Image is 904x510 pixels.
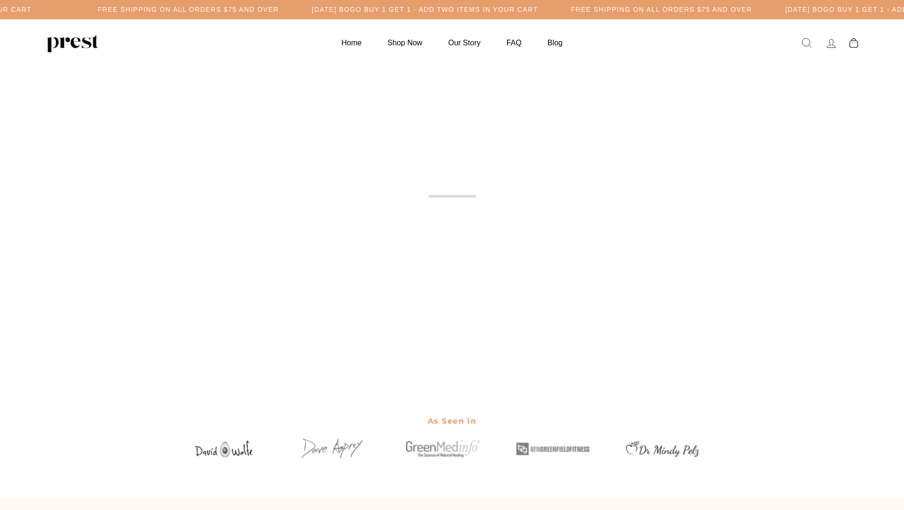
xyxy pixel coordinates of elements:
[495,34,533,52] a: FAQ
[98,6,279,14] h5: Free Shipping on all orders $75 and over
[536,34,575,52] a: Blog
[46,34,98,52] img: PREST ORGANICS
[329,34,373,52] a: Home
[312,6,538,14] h5: [DATE] BOGO BUY 1 GET 1 - ADD TWO ITEMS IN YOUR CART
[329,34,574,52] ul: Primary
[437,34,492,52] a: Our Story
[376,34,434,52] a: Shop Now
[571,6,752,14] h5: Free Shipping on all orders $75 and over
[176,409,728,433] h2: As Seen in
